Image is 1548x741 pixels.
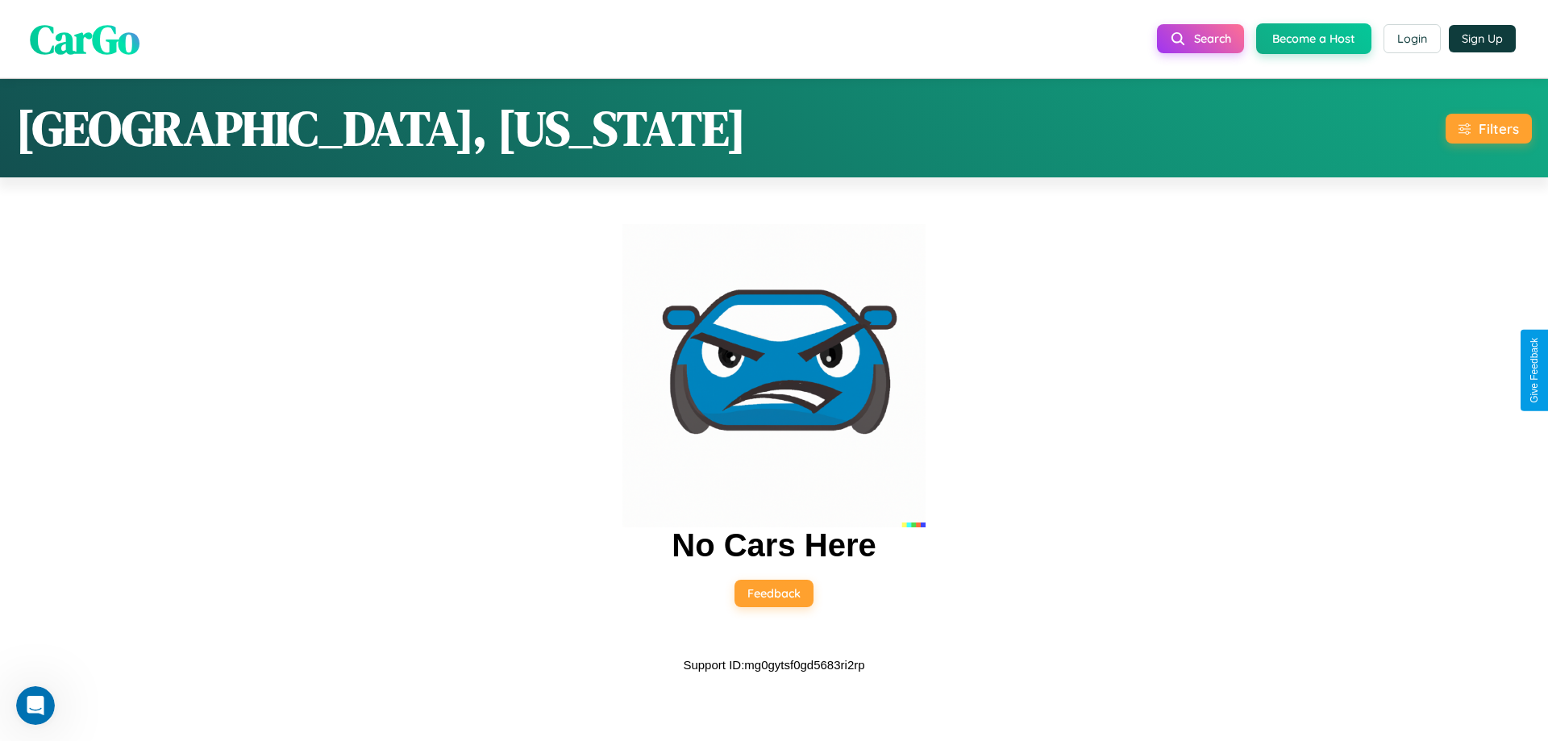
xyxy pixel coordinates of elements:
h2: No Cars Here [672,527,876,564]
div: Filters [1479,120,1519,137]
iframe: Intercom live chat [16,686,55,725]
button: Login [1384,24,1441,53]
div: Give Feedback [1529,338,1540,403]
button: Search [1157,24,1244,53]
span: CarGo [30,10,139,66]
button: Sign Up [1449,25,1516,52]
button: Become a Host [1256,23,1371,54]
button: Feedback [734,580,814,607]
img: car [622,224,926,527]
span: Search [1194,31,1231,46]
button: Filters [1446,114,1532,144]
h1: [GEOGRAPHIC_DATA], [US_STATE] [16,95,746,161]
p: Support ID: mg0gytsf0gd5683ri2rp [683,654,864,676]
